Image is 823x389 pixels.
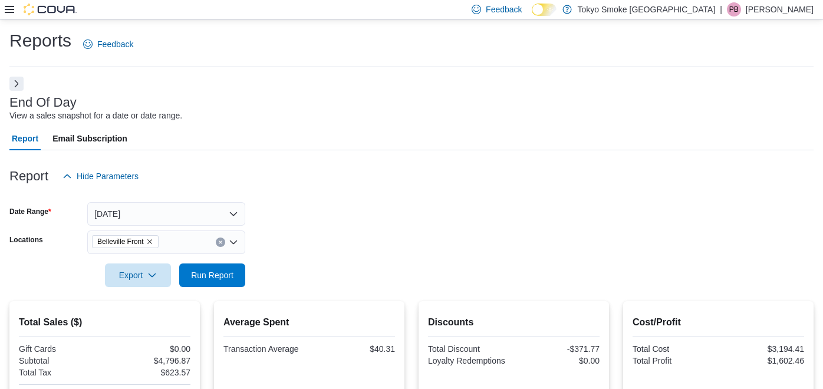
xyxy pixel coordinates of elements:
div: $3,194.41 [721,344,805,354]
h2: Discounts [428,315,600,329]
div: $40.31 [312,344,396,354]
span: Report [12,127,38,150]
span: Export [112,263,164,287]
h2: Cost/Profit [633,315,804,329]
span: Email Subscription [52,127,127,150]
h2: Total Sales ($) [19,315,190,329]
div: Transaction Average [223,344,307,354]
img: Cova [24,4,77,15]
button: Hide Parameters [58,164,143,188]
span: Belleville Front [97,236,144,248]
div: $1,602.46 [721,356,805,365]
div: $0.00 [516,356,600,365]
span: Feedback [486,4,522,15]
button: [DATE] [87,202,245,226]
a: Feedback [78,32,138,56]
button: Clear input [216,238,225,247]
button: Export [105,263,171,287]
span: Hide Parameters [77,170,139,182]
div: $4,796.87 [107,356,191,365]
button: Next [9,77,24,91]
div: Total Profit [633,356,716,365]
button: Open list of options [229,238,238,247]
h3: Report [9,169,48,183]
span: PB [729,2,739,17]
h1: Reports [9,29,71,52]
label: Locations [9,235,43,245]
h2: Average Spent [223,315,395,329]
input: Dark Mode [532,4,557,16]
button: Run Report [179,263,245,287]
div: Parker Bateman [727,2,741,17]
div: Total Cost [633,344,716,354]
div: -$371.77 [516,344,600,354]
span: Feedback [97,38,133,50]
div: Loyalty Redemptions [428,356,512,365]
p: | [720,2,722,17]
p: Tokyo Smoke [GEOGRAPHIC_DATA] [578,2,716,17]
div: Total Discount [428,344,512,354]
h3: End Of Day [9,95,77,110]
button: Remove Belleville Front from selection in this group [146,238,153,245]
div: View a sales snapshot for a date or date range. [9,110,182,122]
span: Belleville Front [92,235,159,248]
div: $623.57 [107,368,191,377]
span: Run Report [191,269,233,281]
div: $0.00 [107,344,191,354]
div: Gift Cards [19,344,103,354]
div: Total Tax [19,368,103,377]
div: Subtotal [19,356,103,365]
label: Date Range [9,207,51,216]
p: [PERSON_NAME] [746,2,814,17]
